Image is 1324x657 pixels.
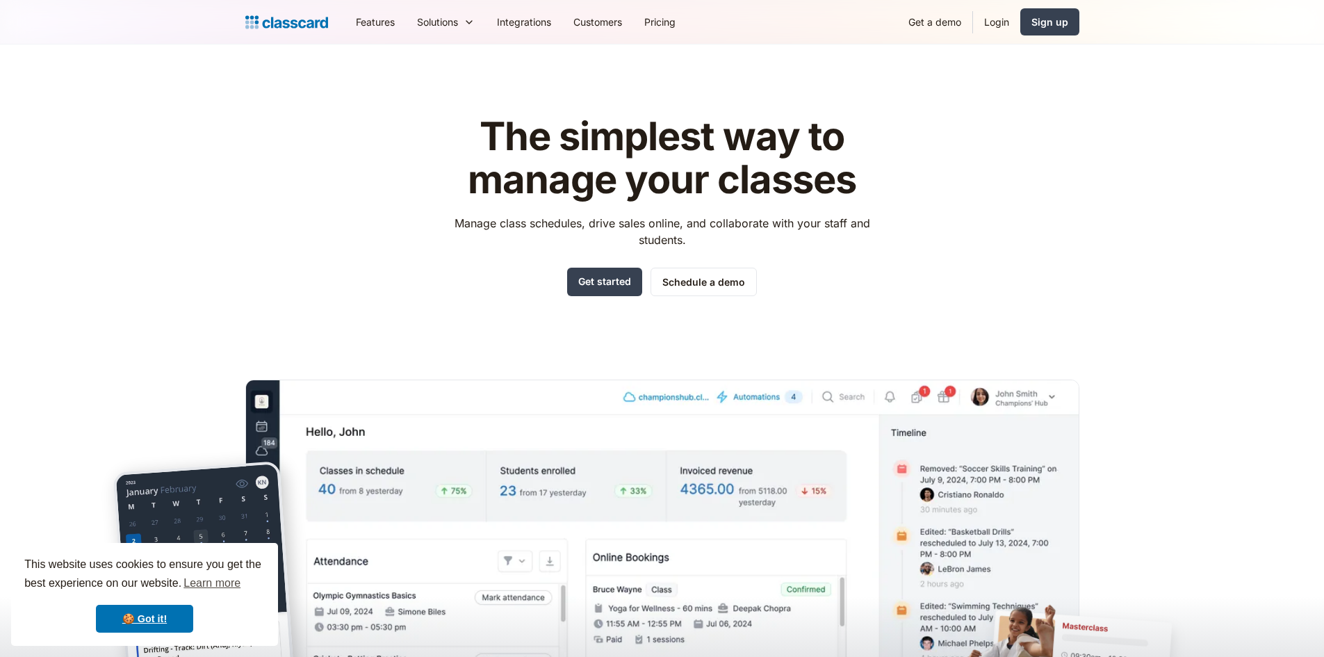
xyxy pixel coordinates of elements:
a: Schedule a demo [651,268,757,296]
a: dismiss cookie message [96,605,193,633]
a: home [245,13,328,32]
div: Solutions [406,6,486,38]
p: Manage class schedules, drive sales online, and collaborate with your staff and students. [441,215,883,248]
a: learn more about cookies [181,573,243,594]
span: This website uses cookies to ensure you get the best experience on our website. [24,556,265,594]
a: Get started [567,268,642,296]
a: Customers [562,6,633,38]
h1: The simplest way to manage your classes [441,115,883,201]
a: Features [345,6,406,38]
div: cookieconsent [11,543,278,646]
a: Login [973,6,1020,38]
a: Pricing [633,6,687,38]
a: Get a demo [897,6,972,38]
div: Solutions [417,15,458,29]
a: Sign up [1020,8,1079,35]
a: Integrations [486,6,562,38]
div: Sign up [1031,15,1068,29]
